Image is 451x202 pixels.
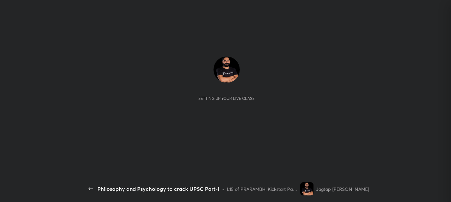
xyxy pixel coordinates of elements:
[316,186,369,192] div: Jagtap [PERSON_NAME]
[97,185,219,193] div: Philosophy and Psychology to crack UPSC Part-I
[198,96,255,101] div: Setting up your live class
[300,182,313,195] img: 666fa0eaabd6440c939b188099b6a4ed.jpg
[227,186,298,192] div: L15 of PRARAMBH: Kickstart Paper 2 of CAPF AC 2026
[213,56,240,83] img: 666fa0eaabd6440c939b188099b6a4ed.jpg
[222,186,224,192] div: •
